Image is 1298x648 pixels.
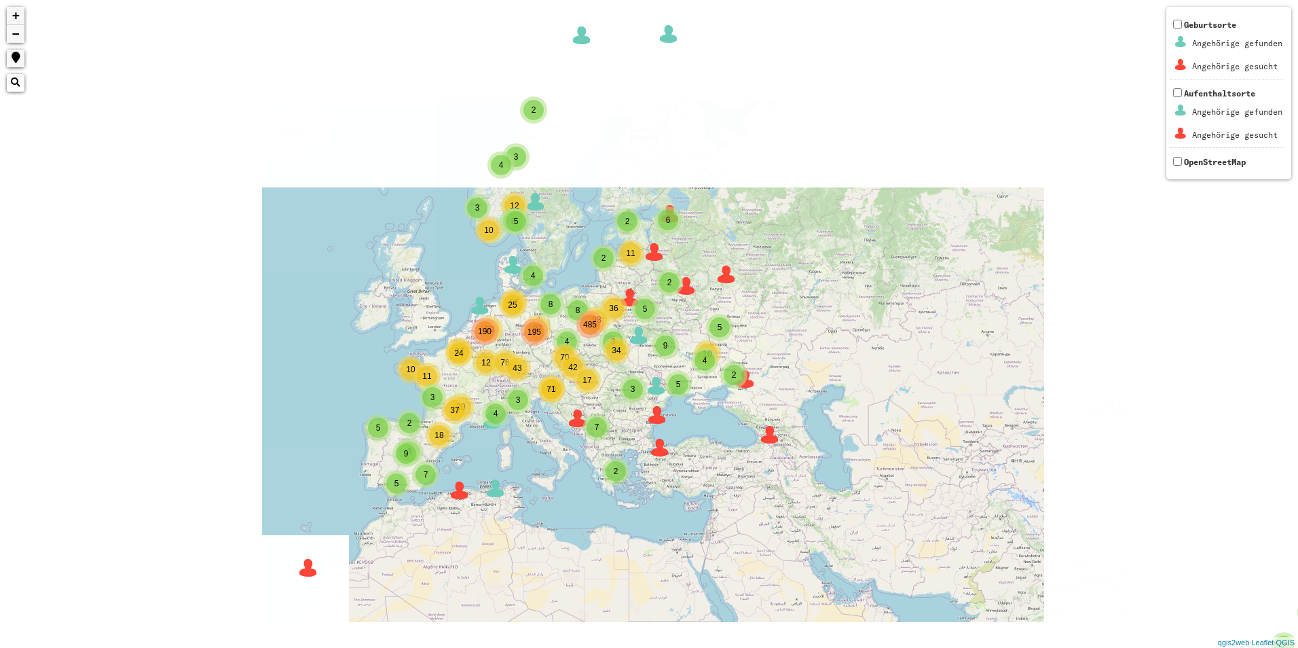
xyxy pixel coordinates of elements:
td: Angehörige gesucht [1191,124,1283,146]
span: OpenStreetMap [1184,157,1246,167]
span: 195 [527,327,541,337]
input: GeburtsorteAngehörige gefundenAngehörige gesucht [1173,20,1182,29]
span: 12 [510,201,519,211]
span: 5 [376,423,381,433]
img: Geburtsorte_2_Angeh%C3%B6rigegefunden0.png [1172,33,1189,50]
span: 2 [614,467,618,476]
span: 3 [430,393,435,402]
span: 2 [407,418,412,428]
td: Angehörige gefunden [1191,33,1283,54]
td: Angehörige gesucht [1191,56,1283,77]
img: Aufenthaltsorte_1_Angeh%C3%B6rigegesucht1.png [1172,125,1189,142]
a: Leaflet [1251,638,1274,647]
span: 11 [422,372,431,381]
span: 3 [631,384,635,394]
span: Aufenthaltsorte [1170,88,1284,147]
a: Zoom in [7,7,24,25]
input: AufenthaltsorteAngehörige gefundenAngehörige gesucht [1173,88,1182,97]
span: 17 [582,376,591,385]
span: 9 [663,341,668,350]
span: 5 [514,217,519,226]
span: 190 [478,327,492,336]
span: 70 [560,353,569,362]
span: 7 [595,422,599,432]
img: Aufenthaltsorte_1_Angeh%C3%B6rigegefunden0.png [1172,102,1189,119]
span: 2 [667,278,672,287]
span: 8 [549,300,553,309]
span: 36 [609,304,618,313]
span: 485 [583,320,597,329]
td: Angehörige gefunden [1191,101,1283,123]
a: qgis2web [1218,638,1249,647]
span: 12 [481,358,490,367]
span: 18 [434,431,443,440]
span: 76 [500,358,509,367]
span: 5 [718,323,722,332]
span: 8 [576,306,580,315]
span: 4 [565,337,570,346]
span: 3 [611,337,616,346]
span: 34 [612,346,620,355]
span: 5 [643,304,648,314]
span: 43 [513,363,521,373]
span: 3 [475,203,480,213]
span: 10 [484,226,493,235]
span: 4 [531,271,536,281]
a: Zoom out [7,25,24,43]
span: 42 [568,363,577,372]
span: 3 [516,395,521,405]
span: 4 [494,409,498,418]
span: 71 [546,384,555,394]
span: 3 [514,152,519,162]
span: 6 [666,215,671,225]
span: 2 [625,217,630,226]
span: 2 [532,105,536,115]
span: Geburtsorte [1170,20,1284,79]
img: Geburtsorte_2_Angeh%C3%B6rigegesucht1.png [1172,56,1189,73]
a: Show me where I am [7,50,24,67]
span: 2 [601,253,606,263]
span: 4 [499,160,504,170]
a: QGIS [1276,638,1295,647]
span: 25 [508,300,517,310]
span: 7 [424,470,428,480]
span: 10 [406,365,415,374]
span: 9 [404,449,409,458]
span: 11 [626,249,635,258]
span: 93 [592,315,601,325]
span: 2 [732,370,737,380]
span: 37 [450,406,459,415]
span: 24 [454,348,463,358]
span: 4 [703,356,707,365]
span: 5 [394,479,399,488]
span: 5 [676,380,681,389]
input: OpenStreetMap [1173,157,1182,166]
